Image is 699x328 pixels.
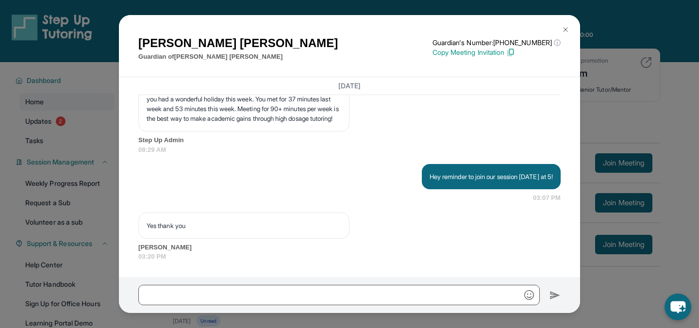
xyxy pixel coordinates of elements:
p: Hey reminder to join our session [DATE] at 5! [430,172,553,181]
p: Guardian's Number: [PHONE_NUMBER] [433,38,561,48]
h3: [DATE] [138,81,561,91]
span: [PERSON_NAME] [138,243,561,252]
span: 03:20 PM [138,252,561,262]
img: Emoji [524,290,534,300]
span: Step Up Admin [138,135,561,145]
img: Copy Icon [506,48,515,57]
img: Close Icon [562,26,569,33]
p: We hope your student's school year is off to a great start, and we hope you had a wonderful holid... [147,84,341,123]
p: Guardian of [PERSON_NAME] [PERSON_NAME] [138,52,338,62]
span: 08:29 AM [138,145,561,155]
span: ⓘ [554,38,561,48]
h1: [PERSON_NAME] [PERSON_NAME] [138,34,338,52]
button: chat-button [665,294,691,320]
img: Send icon [549,290,561,301]
span: 03:07 PM [533,193,561,203]
p: Yes thank you [147,221,341,230]
p: Copy Meeting Invitation [433,48,561,57]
